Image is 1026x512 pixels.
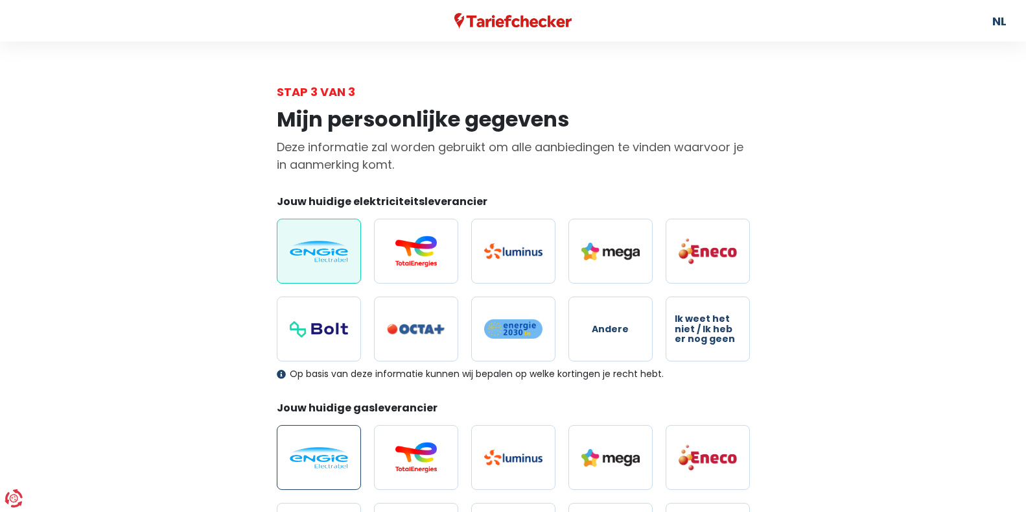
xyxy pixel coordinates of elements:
img: Luminus [484,450,542,465]
legend: Jouw huidige gasleverancier [277,400,750,421]
legend: Jouw huidige elektriciteitsleverancier [277,194,750,214]
span: Ik weet het niet / Ik heb er nog geen [675,314,741,344]
img: Engie / Electrabel [290,241,348,262]
img: Engie / Electrabel [290,447,348,469]
h1: Mijn persoonlijke gegevens [277,107,750,132]
div: Stap 3 van 3 [277,83,750,101]
img: Total Energies / Lampiris [387,236,445,267]
img: Bolt [290,321,348,337]
img: Eneco [679,238,737,265]
div: Op basis van deze informatie kunnen wij bepalen op welke kortingen je recht hebt. [277,369,750,380]
span: Andere [592,324,629,334]
p: Deze informatie zal worden gebruikt om alle aanbiedingen te vinden waarvoor je in aanmerking komt. [277,138,750,173]
img: Mega [581,243,640,260]
img: Luminus [484,243,542,259]
img: Octa+ [387,324,445,335]
img: Tariefchecker logo [454,13,572,29]
img: Mega [581,449,640,467]
img: Total Energies / Lampiris [387,442,445,473]
img: Eneco [679,444,737,471]
img: Energie2030 [484,319,542,339]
